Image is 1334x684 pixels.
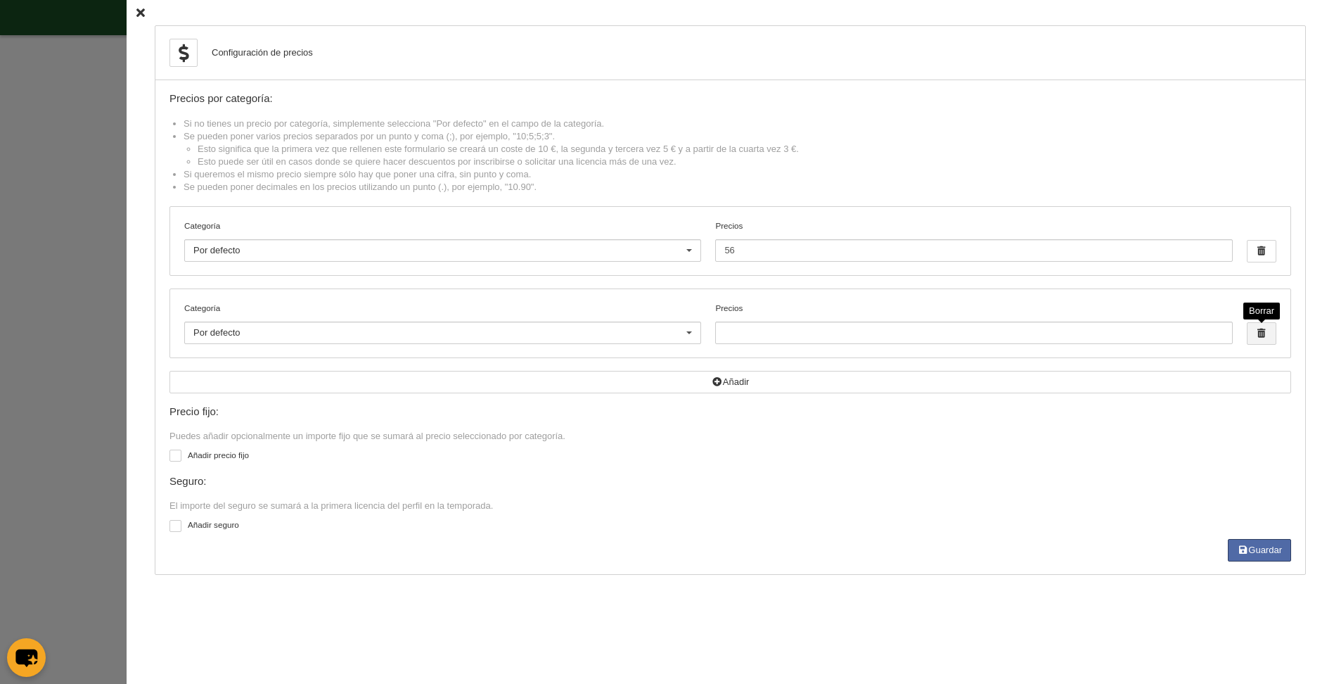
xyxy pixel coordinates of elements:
[184,130,1291,168] li: Se pueden poner varios precios separados por un punto y coma (;), por ejemplo, "10;5;5;3".
[212,46,313,59] div: Configuración de precios
[184,220,701,232] label: Categoría
[169,371,1291,393] button: Añadir
[169,449,1291,465] label: Añadir precio fijo
[715,302,1232,344] label: Precios
[184,168,1291,181] li: Si queremos el mismo precio siempre sólo hay que poner una cifra, sin punto y coma.
[169,93,1291,105] div: Precios por categoría:
[169,406,1291,418] div: Precio fijo:
[715,220,1232,262] label: Precios
[169,519,1291,535] label: Añadir seguro
[184,181,1291,194] li: Se pueden poner decimales en los precios utilizando un punto (.), por ejemplo, "10.90".
[198,156,1291,168] li: Esto puede ser útil en casos donde se quiere hacer descuentos por inscribirse o solicitar una lic...
[715,239,1232,262] input: Precios
[193,327,240,338] span: Por defecto
[169,476,1291,488] div: Seguro:
[7,638,46,677] button: chat-button
[184,118,1291,130] li: Si no tienes un precio por categoría, simplemente selecciona "Por defecto" en el campo de la cate...
[169,500,1291,512] div: El importe del seguro se sumará a la primera licencia del perfil en la temporada.
[169,430,1291,443] div: Puedes añadir opcionalmente un importe fijo que se sumará al precio seleccionado por categoría.
[184,302,701,315] label: Categoría
[136,8,145,18] i: Cerrar
[1228,539,1291,562] button: Guardar
[198,143,1291,156] li: Esto significa que la primera vez que rellenen este formulario se creará un coste de 10 €, la seg...
[193,245,240,255] span: Por defecto
[715,322,1232,344] input: Precios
